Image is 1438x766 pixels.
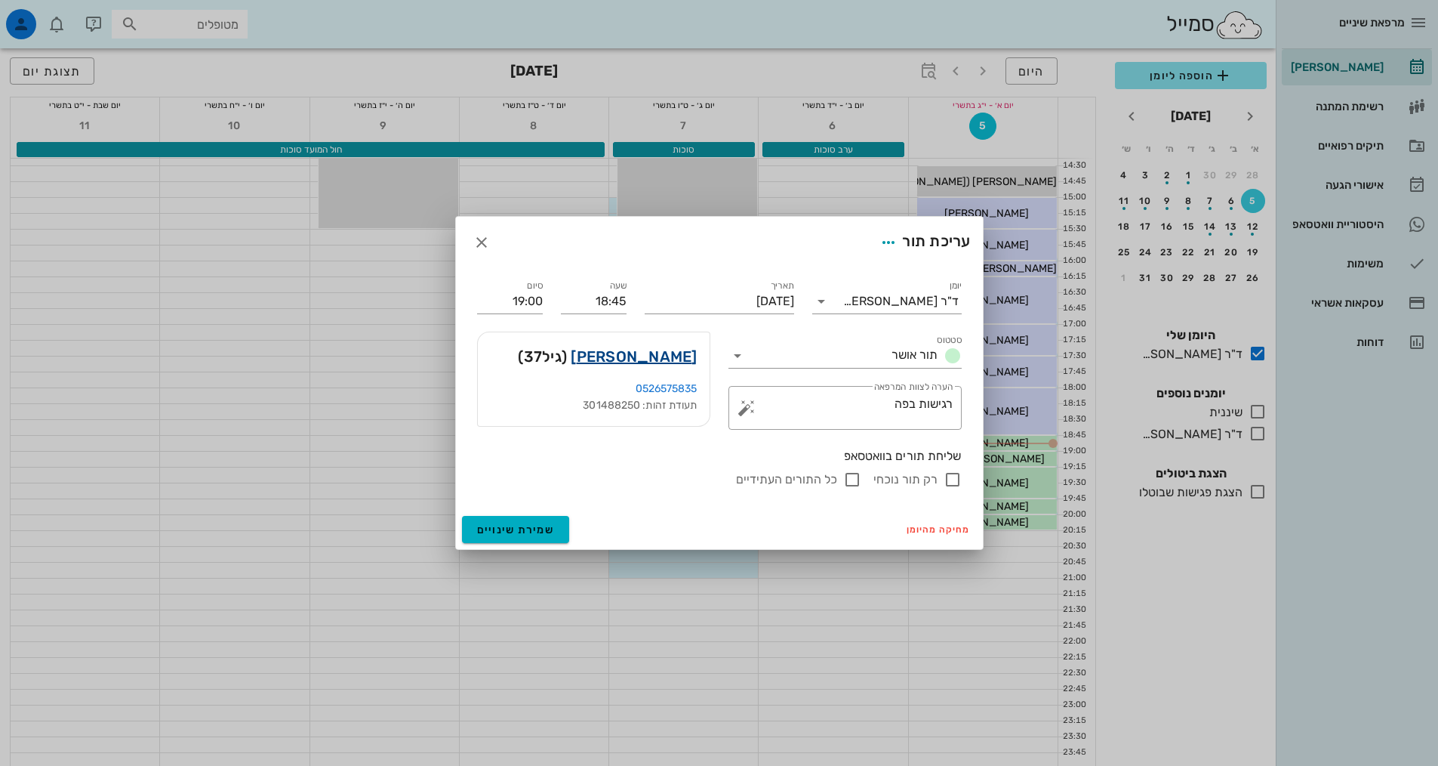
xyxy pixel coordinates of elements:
label: רק תור נוכחי [873,472,938,487]
span: תור אושר [891,347,938,362]
label: הערה לצוות המרפאה [873,381,952,393]
span: 37 [524,347,543,366]
label: שעה [609,280,627,292]
a: 0526575835 [636,382,697,395]
a: [PERSON_NAME] [571,344,697,369]
div: עריכת תור [875,229,970,256]
div: תעודת זהות: 301488250 [490,397,697,414]
button: שמירת שינויים [462,516,570,543]
label: סטטוס [937,335,962,346]
span: (גיל ) [518,344,567,369]
label: יומן [949,280,962,292]
span: שמירת שינויים [477,524,555,536]
label: סיום [527,280,543,292]
div: שליחת תורים בוואטסאפ [477,448,962,465]
button: מחיקה מהיומן [901,519,977,540]
span: מחיקה מהיומן [907,524,971,535]
label: כל התורים העתידיים [736,472,837,487]
div: ד"ר [PERSON_NAME] [843,295,959,308]
div: יומןד"ר [PERSON_NAME] [812,289,962,314]
div: סטטוסתור אושר [728,344,962,368]
label: תאריך [770,280,794,292]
